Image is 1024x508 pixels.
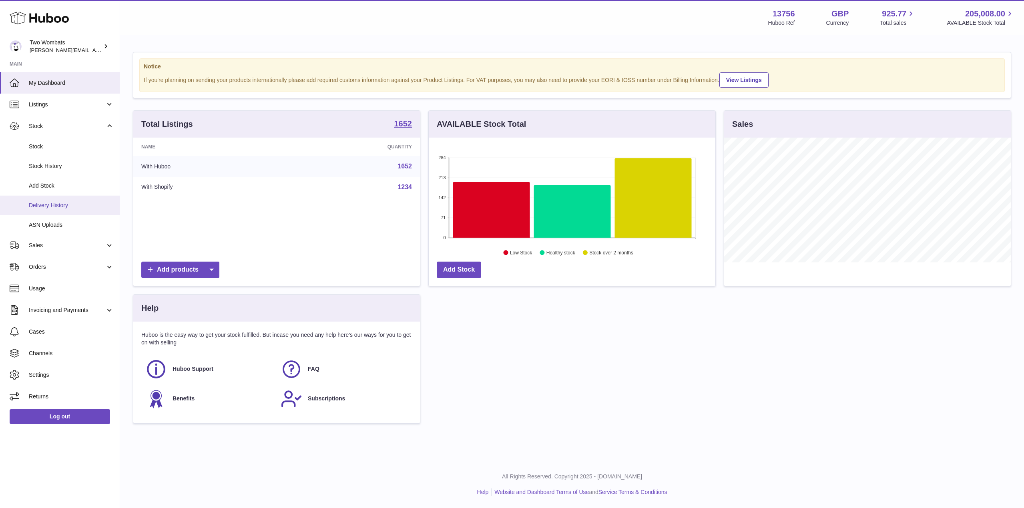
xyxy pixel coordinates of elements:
span: Stock [29,143,114,150]
span: Channels [29,350,114,357]
span: Benefits [173,395,195,402]
a: Help [477,489,489,495]
span: Orders [29,263,105,271]
span: [PERSON_NAME][EMAIL_ADDRESS][PERSON_NAME][DOMAIN_NAME] [30,47,203,53]
h3: AVAILABLE Stock Total [437,119,526,130]
span: FAQ [308,365,319,373]
span: My Dashboard [29,79,114,87]
span: Delivery History [29,202,114,209]
li: and [492,488,667,496]
span: Listings [29,101,105,108]
span: Cases [29,328,114,336]
text: 0 [443,235,446,240]
a: Service Terms & Conditions [598,489,667,495]
td: With Shopify [133,177,288,198]
span: Settings [29,371,114,379]
a: Huboo Support [145,358,273,380]
span: Stock History [29,162,114,170]
span: Usage [29,285,114,292]
text: Stock over 2 months [589,250,633,256]
a: FAQ [281,358,408,380]
th: Name [133,138,288,156]
a: Subscriptions [281,388,408,410]
span: Sales [29,242,105,249]
span: Subscriptions [308,395,345,402]
span: ASN Uploads [29,221,114,229]
h3: Total Listings [141,119,193,130]
text: 142 [438,195,446,200]
a: Website and Dashboard Terms of Use [494,489,589,495]
a: Add Stock [437,262,481,278]
strong: 13756 [773,8,795,19]
strong: GBP [831,8,849,19]
a: 205,008.00 AVAILABLE Stock Total [947,8,1014,27]
text: Healthy stock [546,250,576,256]
span: Stock [29,122,105,130]
span: Total sales [880,19,916,27]
h3: Sales [732,119,753,130]
span: Add Stock [29,182,114,190]
div: Huboo Ref [768,19,795,27]
a: Log out [10,409,110,424]
a: Benefits [145,388,273,410]
span: 205,008.00 [965,8,1005,19]
a: Add products [141,262,219,278]
a: 1652 [394,120,412,129]
td: With Huboo [133,156,288,177]
a: 925.77 Total sales [880,8,916,27]
div: If you're planning on sending your products internationally please add required customs informati... [144,71,1000,88]
div: Currency [826,19,849,27]
p: All Rights Reserved. Copyright 2025 - [DOMAIN_NAME] [126,473,1018,480]
a: 1234 [398,184,412,190]
a: 1652 [398,163,412,170]
span: Invoicing and Payments [29,306,105,314]
div: Two Wombats [30,39,102,54]
img: philip.carroll@twowombats.com [10,40,22,52]
strong: Notice [144,63,1000,70]
strong: 1652 [394,120,412,128]
text: Low Stock [510,250,532,256]
th: Quantity [288,138,420,156]
a: View Listings [719,72,769,88]
span: 925.77 [882,8,906,19]
span: Huboo Support [173,365,213,373]
span: AVAILABLE Stock Total [947,19,1014,27]
h3: Help [141,303,159,314]
span: Returns [29,393,114,400]
text: 71 [441,215,446,220]
text: 284 [438,155,446,160]
p: Huboo is the easy way to get your stock fulfilled. But incase you need any help here's our ways f... [141,331,412,346]
text: 213 [438,175,446,180]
